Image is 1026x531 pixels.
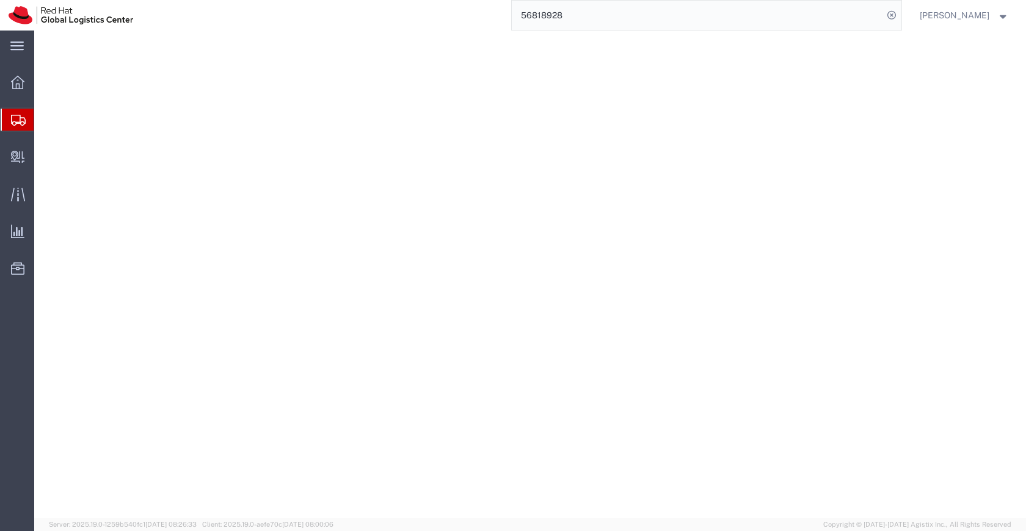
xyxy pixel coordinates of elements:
iframe: FS Legacy Container [34,31,1026,518]
button: [PERSON_NAME] [919,8,1010,23]
span: [DATE] 08:00:06 [282,521,333,528]
input: Search for shipment number, reference number [512,1,883,30]
span: Sona Mala [920,9,989,22]
span: Client: 2025.19.0-aefe70c [202,521,333,528]
span: [DATE] 08:26:33 [145,521,197,528]
span: Server: 2025.19.0-1259b540fc1 [49,521,197,528]
span: Copyright © [DATE]-[DATE] Agistix Inc., All Rights Reserved [823,519,1011,530]
img: logo [9,6,133,24]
